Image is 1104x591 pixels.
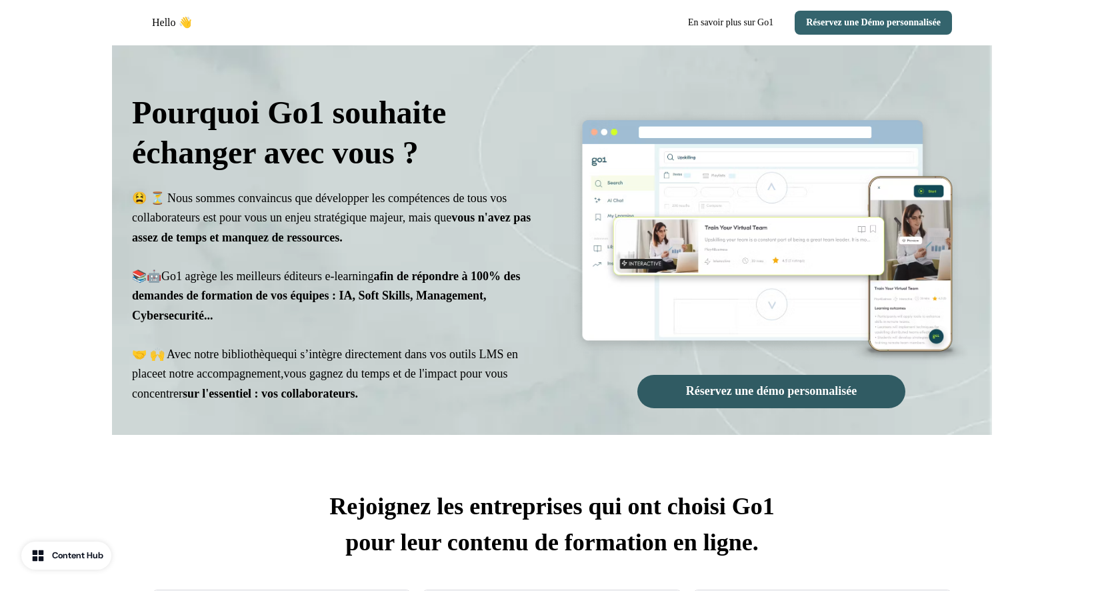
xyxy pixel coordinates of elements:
div: Content Hub [52,549,103,562]
strong: afin de répondre à 100% des demandes de formation de vos équipes : IA, Soft Skills, Management, C... [132,269,521,322]
span: 😫 ⏳ Nous sommes convaincus que développer les compétences de tous vos collaborateurs est pour vou... [132,191,531,244]
p: Rejoignez les entreprises qui ont choisi Go1 pour leur contenu de formation en ligne. [152,488,952,560]
button: Content Hub [21,542,111,570]
p: Pourquoi Go1 souhaite échanger avec vous ? [132,93,533,173]
span: vous gagnez du temps et de l'impact pour vous concentrer [132,367,508,400]
span: qui s’intègre directement dans vos outils LMS en place [132,348,518,380]
strong: sur l'essentiel : vos collaborateurs. [183,387,358,400]
span: et notre accompagnement, [157,367,283,380]
span: Go1 agrège les meilleurs éditeurs e-learning​ [132,269,521,322]
p: Hello 👋 [152,15,192,31]
button: Réservez une démo personnalisée [637,375,905,408]
button: Réservez une Démo personnalisée [795,11,952,35]
strong: vous n'avez pas assez de temps et manquez de ressources. [132,211,531,243]
strong: 📚🤖 [132,269,161,283]
span: 🤝 🙌 Avec notre bibliothèque [132,348,282,361]
a: En savoir plus sur Go1 [677,11,784,35]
